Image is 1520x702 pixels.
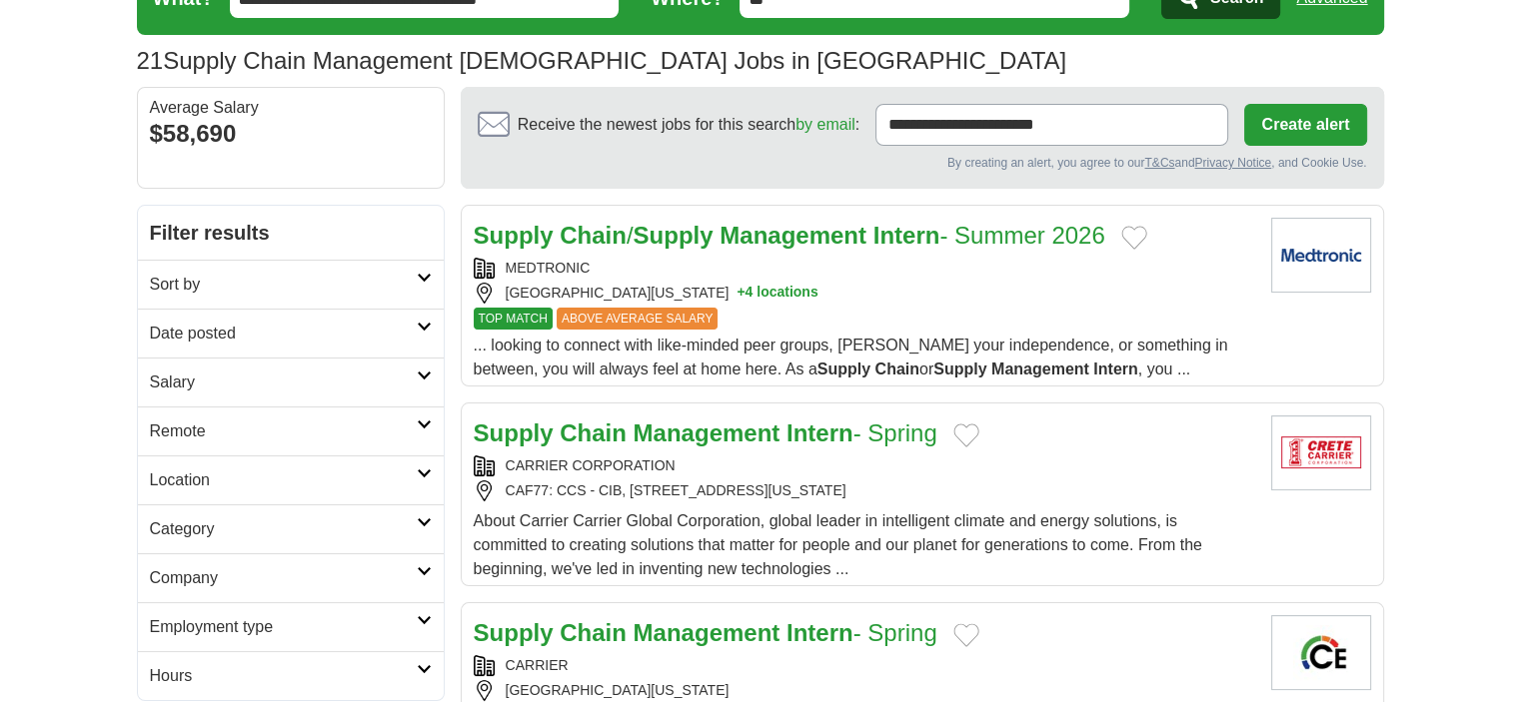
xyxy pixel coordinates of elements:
strong: Supply [474,222,554,249]
span: About Carrier Carrier Global Corporation, global leader in intelligent climate and energy solutio... [474,512,1202,577]
h2: Remote [150,419,417,443]
a: Remote [138,406,444,455]
h2: Employment type [150,615,417,639]
strong: Management [634,419,780,446]
img: Crete Carrier Corporation logo [1271,415,1371,490]
a: CARRIER CORPORATION [506,457,676,473]
strong: Chain [560,419,627,446]
a: Salary [138,357,444,406]
img: Carrier Enterprise logo [1271,615,1371,690]
span: ... looking to connect with like-minded peer groups, [PERSON_NAME] your independence, or somethin... [474,337,1228,377]
button: Add to favorite jobs [953,623,979,647]
strong: Supply [474,619,554,646]
a: T&Cs [1144,156,1174,170]
a: Location [138,455,444,504]
strong: Supply [933,360,986,377]
strong: Intern [1093,360,1137,377]
div: [GEOGRAPHIC_DATA][US_STATE] [474,680,1255,701]
a: Company [138,553,444,602]
a: CARRIER [506,657,569,673]
span: Receive the newest jobs for this search : [518,113,859,137]
div: $58,690 [150,116,432,152]
strong: Management [634,619,780,646]
a: Date posted [138,309,444,357]
h2: Hours [150,664,417,688]
span: ABOVE AVERAGE SALARY [557,308,719,330]
span: 21 [137,43,164,79]
a: by email [795,116,855,133]
a: Hours [138,651,444,700]
strong: Intern [786,619,853,646]
strong: Chain [560,222,627,249]
div: Average Salary [150,100,432,116]
div: CAF77: CCS - CIB, [STREET_ADDRESS][US_STATE] [474,480,1255,501]
button: Create alert [1244,104,1366,146]
div: [GEOGRAPHIC_DATA][US_STATE] [474,283,1255,304]
strong: Intern [873,222,940,249]
strong: Management [991,360,1089,377]
h2: Salary [150,370,417,394]
a: Supply Chain Management Intern- Spring [474,419,937,446]
a: Employment type [138,602,444,651]
a: Sort by [138,260,444,309]
span: TOP MATCH [474,308,553,330]
a: Supply Chain Management Intern- Spring [474,619,937,646]
button: Add to favorite jobs [953,423,979,447]
strong: Chain [874,360,918,377]
a: MEDTRONIC [506,260,591,276]
button: +4 locations [737,283,817,304]
button: Add to favorite jobs [1121,226,1147,250]
h2: Category [150,517,417,541]
h2: Company [150,566,417,590]
h2: Location [150,468,417,492]
h2: Filter results [138,206,444,260]
h1: Supply Chain Management [DEMOGRAPHIC_DATA] Jobs in [GEOGRAPHIC_DATA] [137,47,1067,74]
h2: Date posted [150,322,417,346]
a: Supply Chain/Supply Management Intern- Summer 2026 [474,222,1105,249]
img: Medtronic logo [1271,218,1371,293]
a: Privacy Notice [1194,156,1271,170]
strong: Supply [474,419,554,446]
strong: Management [720,222,866,249]
div: By creating an alert, you agree to our and , and Cookie Use. [478,154,1367,172]
strong: Intern [786,419,853,446]
strong: Chain [560,619,627,646]
strong: Supply [634,222,714,249]
span: + [737,283,745,304]
a: Category [138,504,444,553]
h2: Sort by [150,273,417,297]
strong: Supply [817,360,870,377]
